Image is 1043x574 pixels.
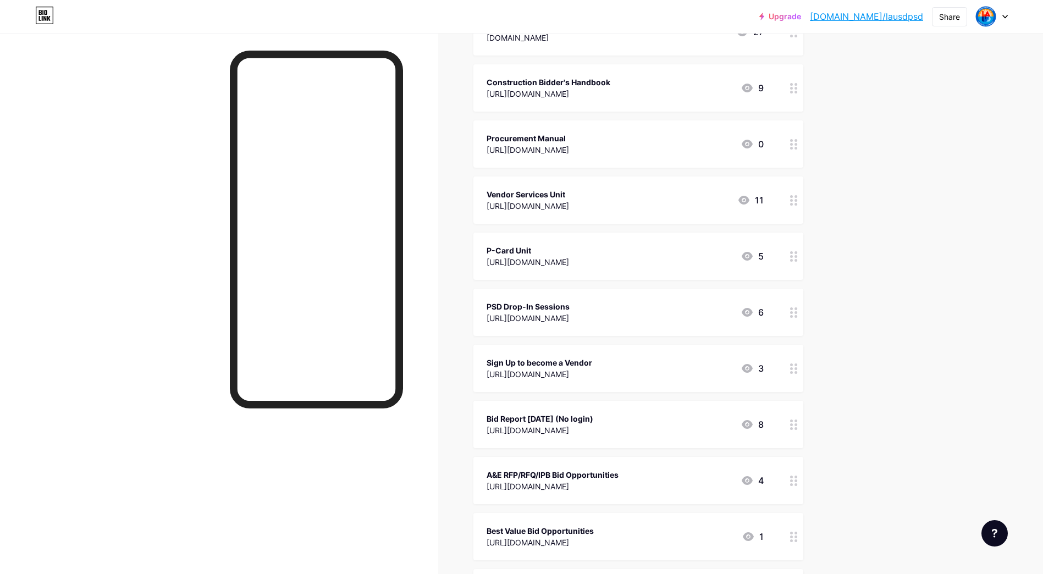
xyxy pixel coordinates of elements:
[810,10,923,23] a: [DOMAIN_NAME]/lausdpsd
[741,250,764,263] div: 5
[741,362,764,375] div: 3
[741,474,764,487] div: 4
[737,194,764,207] div: 11
[487,424,593,436] div: [URL][DOMAIN_NAME]
[741,306,764,319] div: 6
[487,76,610,88] div: Construction Bidder's Handbook
[487,481,619,492] div: [URL][DOMAIN_NAME]
[487,525,594,537] div: Best Value Bid Opportunities
[487,133,569,144] div: Procurement Manual
[487,413,593,424] div: Bid Report [DATE] (No login)
[742,530,764,543] div: 1
[487,144,569,156] div: [URL][DOMAIN_NAME]
[759,12,801,21] a: Upgrade
[487,312,570,324] div: [URL][DOMAIN_NAME]
[487,189,569,200] div: Vendor Services Unit
[487,32,549,43] div: [DOMAIN_NAME]
[975,6,996,27] img: lausdpsd
[487,200,569,212] div: [URL][DOMAIN_NAME]
[487,537,594,548] div: [URL][DOMAIN_NAME]
[487,245,569,256] div: P-Card Unit
[487,301,570,312] div: PSD Drop-In Sessions
[741,81,764,95] div: 9
[487,88,610,100] div: [URL][DOMAIN_NAME]
[487,368,592,380] div: [URL][DOMAIN_NAME]
[741,418,764,431] div: 8
[487,256,569,268] div: [URL][DOMAIN_NAME]
[487,357,592,368] div: Sign Up to become a Vendor
[939,11,960,23] div: Share
[487,469,619,481] div: A&E RFP/RFQ/IPB Bid Opportunities
[741,137,764,151] div: 0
